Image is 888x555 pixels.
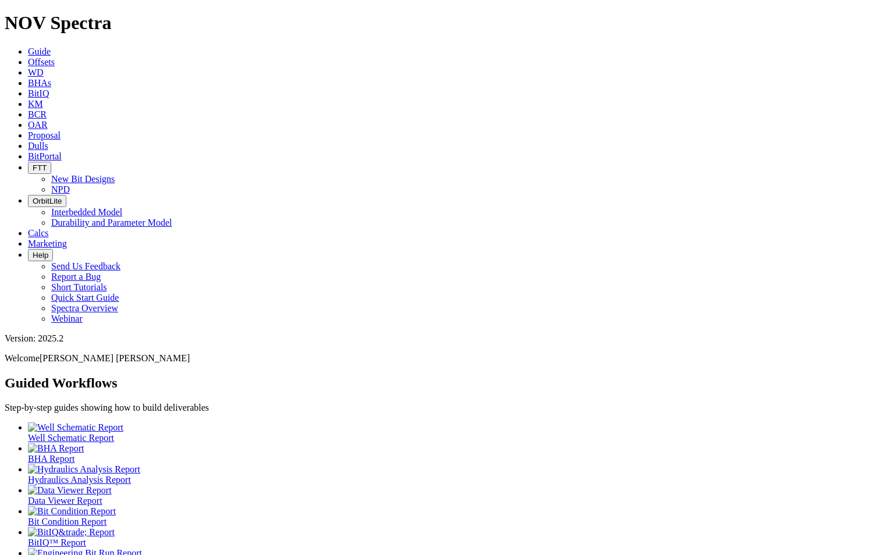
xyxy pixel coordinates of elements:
a: Marketing [28,239,67,248]
a: NPD [51,184,70,194]
span: Well Schematic Report [28,433,114,443]
a: Dulls [28,141,48,151]
img: Well Schematic Report [28,422,123,433]
a: Hydraulics Analysis Report Hydraulics Analysis Report [28,464,883,485]
a: BitIQ [28,88,49,98]
a: Report a Bug [51,272,101,282]
a: BHA Report BHA Report [28,443,883,464]
a: WD [28,67,44,77]
a: OAR [28,120,48,130]
a: Data Viewer Report Data Viewer Report [28,485,883,506]
a: BCR [28,109,47,119]
a: Short Tutorials [51,282,107,292]
a: Offsets [28,57,55,67]
img: BitIQ&trade; Report [28,527,115,538]
img: BHA Report [28,443,84,454]
h2: Guided Workflows [5,375,883,391]
img: Data Viewer Report [28,485,112,496]
a: Proposal [28,130,61,140]
a: BHAs [28,78,51,88]
a: Well Schematic Report Well Schematic Report [28,422,883,443]
img: Hydraulics Analysis Report [28,464,140,475]
a: BitIQ&trade; Report BitIQ™ Report [28,527,883,547]
a: Quick Start Guide [51,293,119,303]
a: Bit Condition Report Bit Condition Report [28,506,883,526]
div: Version: 2025.2 [5,333,883,344]
span: Bit Condition Report [28,517,106,526]
a: Send Us Feedback [51,261,120,271]
p: Welcome [5,353,883,364]
img: Bit Condition Report [28,506,116,517]
button: Help [28,249,53,261]
a: Interbedded Model [51,207,122,217]
span: Hydraulics Analysis Report [28,475,131,485]
span: BitIQ™ Report [28,538,86,547]
a: BitPortal [28,151,62,161]
span: Help [33,251,48,259]
a: KM [28,99,43,109]
span: BHA Report [28,454,74,464]
h1: NOV Spectra [5,12,883,34]
a: Spectra Overview [51,303,118,313]
p: Step-by-step guides showing how to build deliverables [5,403,883,413]
span: FTT [33,163,47,172]
a: New Bit Designs [51,174,115,184]
span: [PERSON_NAME] [PERSON_NAME] [40,353,190,363]
span: Data Viewer Report [28,496,102,506]
a: Durability and Parameter Model [51,218,172,227]
a: Guide [28,47,51,56]
button: OrbitLite [28,195,66,207]
a: Webinar [51,314,83,323]
button: FTT [28,162,51,174]
span: OrbitLite [33,197,62,205]
a: Calcs [28,228,49,238]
